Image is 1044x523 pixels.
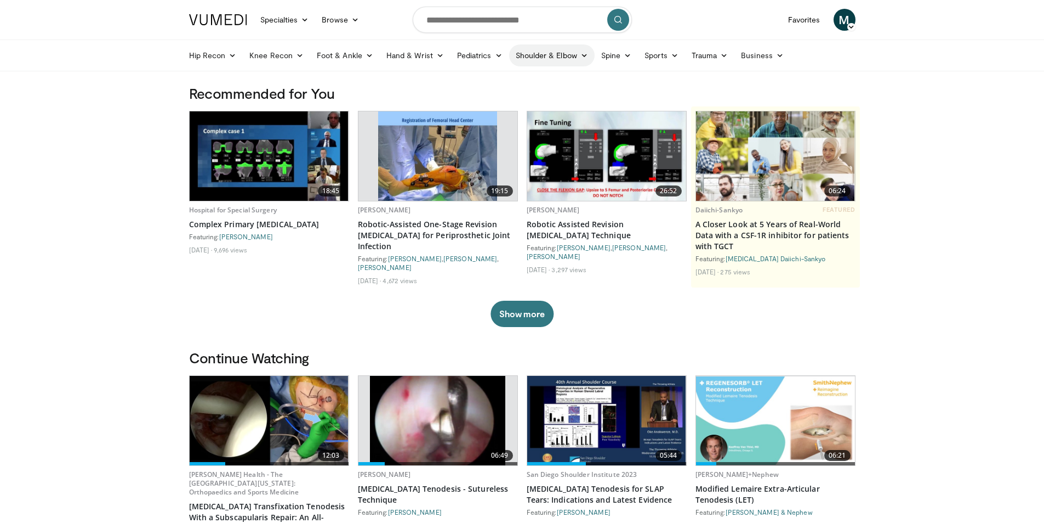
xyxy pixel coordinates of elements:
a: Robotic-Assisted One-Stage Revision [MEDICAL_DATA] for Periprosthetic Joint Infection [358,219,518,252]
span: 18:45 [318,185,344,196]
a: [PERSON_NAME] [358,263,412,271]
img: VuMedi Logo [189,14,247,25]
a: 06:24 [696,111,855,201]
a: Hip Recon [182,44,243,66]
a: [PERSON_NAME] [527,252,580,260]
img: 38511_0000_3.png.620x360_q85_upscale.jpg [370,376,505,465]
div: Featuring: [358,508,518,516]
a: Pediatrics [450,44,509,66]
div: Featuring: [527,508,687,516]
input: Search topics, interventions [413,7,632,33]
a: Hand & Wrist [380,44,450,66]
li: 275 views [720,267,750,276]
img: b3a526f7-aaa9-46b9-81e4-dc3e6a66a995.620x360_q85_upscale.jpg [527,376,686,465]
div: Featuring: , , [527,243,687,261]
span: 05:44 [655,450,682,461]
h3: Continue Watching [189,349,855,367]
img: 93c22cae-14d1-47f0-9e4a-a244e824b022.png.620x360_q85_upscale.jpg [696,111,855,201]
a: Business [734,44,790,66]
li: [DATE] [189,245,213,254]
a: Daiichi-Sankyo [695,205,743,215]
span: FEATURED [823,206,855,213]
a: [PERSON_NAME] [557,508,611,516]
a: [PERSON_NAME] Health - The [GEOGRAPHIC_DATA][US_STATE]: Orthopaedics and Sports Medicine [189,470,299,497]
span: 12:03 [318,450,344,461]
a: Specialties [254,9,316,31]
a: 06:49 [358,376,517,465]
div: Featuring: [695,508,855,516]
li: [DATE] [695,267,719,276]
a: [PERSON_NAME]+Nephew [695,470,779,479]
a: [MEDICAL_DATA] Tenodesis for SLAP Tears: Indications and Latest Evidence [527,483,687,505]
a: San Diego Shoulder Institute 2023 [527,470,637,479]
a: Complex Primary [MEDICAL_DATA] [189,219,349,230]
a: 26:52 [527,111,686,201]
div: Featuring: [695,254,855,263]
span: 06:21 [824,450,851,461]
a: [PERSON_NAME] [358,470,411,479]
a: M [834,9,855,31]
a: [PERSON_NAME] [388,255,442,262]
a: Trauma [685,44,735,66]
a: 18:45 [190,111,349,201]
a: A Closer Look at 5 Years of Real-World Data with a CSF-1R inhibitor for patients with TGCT [695,219,855,252]
a: 06:21 [696,376,855,465]
a: [PERSON_NAME] [219,233,273,240]
a: [MEDICAL_DATA] Daiichi-Sankyo [726,255,826,262]
a: Knee Recon [243,44,310,66]
a: Browse [315,9,366,31]
h3: Recommended for You [189,85,855,102]
li: 3,297 views [551,265,586,274]
span: 06:49 [487,450,513,461]
a: [PERSON_NAME] [527,205,580,215]
a: [MEDICAL_DATA] Tenodesis - Sutureless Technique [358,483,518,505]
a: 19:15 [358,111,517,201]
span: 06:24 [824,185,851,196]
img: 8a840478-9450-41fa-ac5b-f15d7eda3503.620x360_q85_upscale.jpg [527,111,686,201]
li: 4,672 views [383,276,417,285]
a: [PERSON_NAME] [388,508,442,516]
a: [PERSON_NAME] [358,205,411,215]
a: [PERSON_NAME] [557,244,611,251]
img: 7690c41b-e8f2-40ca-8292-ee3b379d6f2f.620x360_q85_upscale.jpg [378,111,498,201]
a: 05:44 [527,376,686,465]
img: 46648d68-e03f-4bae-a53a-d0b161c86e44.620x360_q85_upscale.jpg [190,376,349,465]
a: [PERSON_NAME] & Nephew [726,508,813,516]
a: Hospital for Special Surgery [189,205,277,215]
button: Show more [490,301,554,327]
li: [DATE] [358,276,381,285]
a: Modified Lemaire Extra-Articular Tenodesis (LET) [695,483,855,505]
div: Featuring: [189,232,349,241]
a: Sports [638,44,685,66]
img: 1e138b51-965c-4db6-babc-cf5bcdccae65.620x360_q85_upscale.jpg [696,376,855,465]
a: 12:03 [190,376,349,465]
a: [PERSON_NAME] [612,244,666,251]
span: 26:52 [655,185,682,196]
span: 19:15 [487,185,513,196]
a: [PERSON_NAME] [443,255,497,262]
a: Shoulder & Elbow [509,44,595,66]
li: [DATE] [527,265,550,274]
a: Foot & Ankle [310,44,380,66]
img: e4f1a5b7-268b-4559-afc9-fa94e76e0451.620x360_q85_upscale.jpg [190,111,349,201]
a: Spine [595,44,638,66]
a: Favorites [781,9,827,31]
div: Featuring: , , [358,254,518,272]
li: 9,696 views [214,245,247,254]
a: Robotic Assisted Revision [MEDICAL_DATA] Technique [527,219,687,241]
